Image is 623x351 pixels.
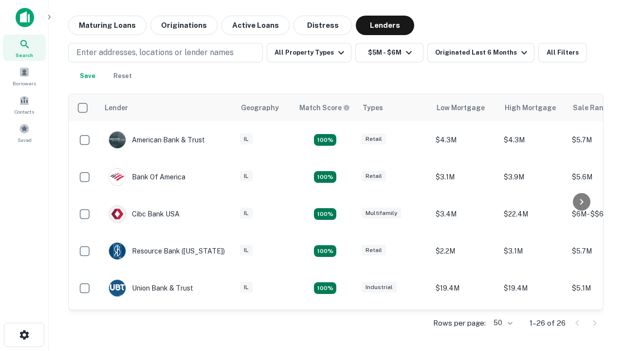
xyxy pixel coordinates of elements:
[3,91,46,117] a: Contacts
[499,233,567,270] td: $3.1M
[293,94,357,121] th: Capitalize uses an advanced AI algorithm to match your search with the best lender. The match sco...
[431,121,499,158] td: $4.3M
[240,282,253,293] div: IL
[3,119,46,146] a: Saved
[505,102,556,114] div: High Mortgage
[431,307,499,344] td: $4M
[499,121,567,158] td: $4.3M
[538,43,587,62] button: All Filters
[235,94,293,121] th: Geography
[314,134,336,146] div: Matching Properties: 7, hasApolloMatch: undefined
[314,245,336,257] div: Matching Properties: 4, hasApolloMatch: undefined
[109,242,225,260] div: Resource Bank ([US_STATE])
[240,208,253,219] div: IL
[362,134,386,145] div: Retail
[72,66,103,86] button: Save your search to get updates of matches that match your search criteria.
[435,47,530,58] div: Originated Last 6 Months
[99,94,235,121] th: Lender
[437,102,485,114] div: Low Mortgage
[499,94,567,121] th: High Mortgage
[499,270,567,307] td: $19.4M
[363,102,383,114] div: Types
[109,169,126,185] img: picture
[109,132,126,148] img: picture
[109,280,126,296] img: picture
[76,47,234,58] p: Enter addresses, locations or lender names
[3,35,46,61] a: Search
[221,16,290,35] button: Active Loans
[314,282,336,294] div: Matching Properties: 4, hasApolloMatch: undefined
[499,195,567,233] td: $22.4M
[68,16,147,35] button: Maturing Loans
[241,102,279,114] div: Geography
[107,66,138,86] button: Reset
[240,134,253,145] div: IL
[109,131,205,149] div: American Bank & Trust
[431,195,499,233] td: $3.4M
[150,16,218,35] button: Originations
[314,171,336,183] div: Matching Properties: 4, hasApolloMatch: undefined
[16,51,33,59] span: Search
[105,102,128,114] div: Lender
[362,208,401,219] div: Multifamily
[490,316,514,330] div: 50
[431,158,499,195] td: $3.1M
[355,43,423,62] button: $5M - $6M
[362,171,386,182] div: Retail
[18,136,32,144] span: Saved
[293,16,352,35] button: Distress
[299,102,350,113] div: Capitalize uses an advanced AI algorithm to match your search with the best lender. The match sco...
[240,171,253,182] div: IL
[431,233,499,270] td: $2.2M
[240,245,253,256] div: IL
[109,205,180,223] div: Cibc Bank USA
[15,108,34,116] span: Contacts
[314,208,336,220] div: Matching Properties: 4, hasApolloMatch: undefined
[299,102,348,113] h6: Match Score
[109,243,126,259] img: picture
[499,158,567,195] td: $3.9M
[267,43,351,62] button: All Property Types
[357,94,431,121] th: Types
[431,270,499,307] td: $19.4M
[574,273,623,320] iframe: Chat Widget
[13,79,36,87] span: Borrowers
[362,245,386,256] div: Retail
[109,279,193,297] div: Union Bank & Trust
[499,307,567,344] td: $4M
[427,43,534,62] button: Originated Last 6 Months
[3,63,46,89] a: Borrowers
[109,168,185,186] div: Bank Of America
[16,8,34,27] img: capitalize-icon.png
[362,282,397,293] div: Industrial
[109,206,126,222] img: picture
[431,94,499,121] th: Low Mortgage
[433,317,486,329] p: Rows per page:
[530,317,566,329] p: 1–26 of 26
[356,16,414,35] button: Lenders
[68,43,263,62] button: Enter addresses, locations or lender names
